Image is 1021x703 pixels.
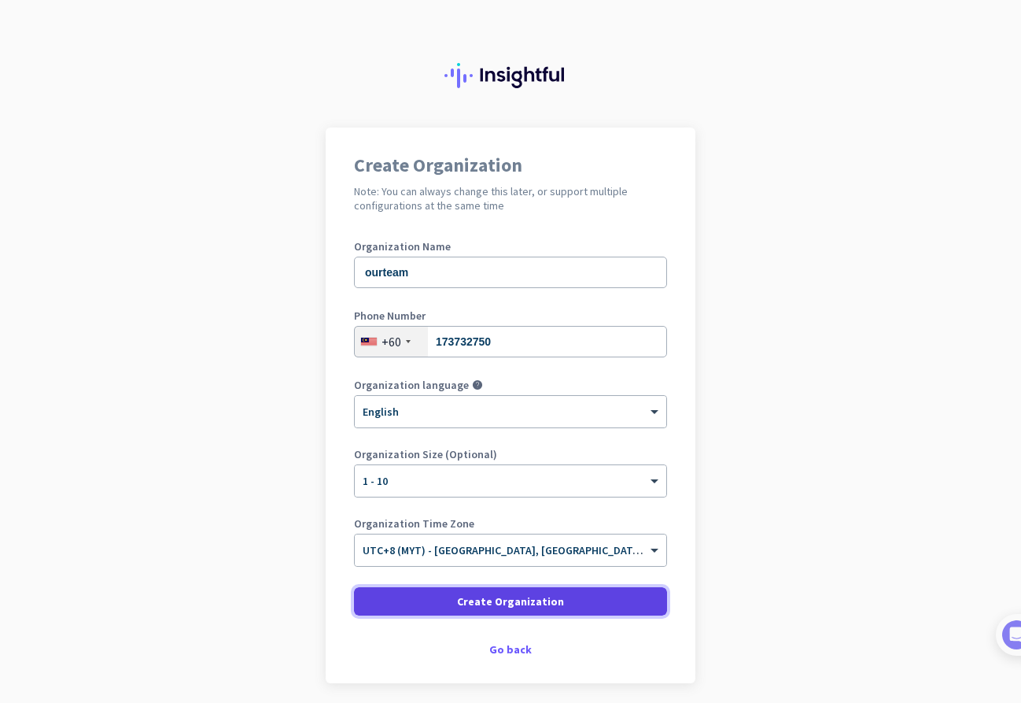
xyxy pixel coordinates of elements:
[354,518,667,529] label: Organization Time Zone
[354,257,667,288] input: What is the name of your organization?
[354,184,667,213] h2: Note: You can always change this later, or support multiple configurations at the same time
[354,379,469,390] label: Organization language
[444,63,577,88] img: Insightful
[354,449,667,460] label: Organization Size (Optional)
[354,156,667,175] h1: Create Organization
[354,587,667,616] button: Create Organization
[472,379,483,390] i: help
[354,241,667,252] label: Organization Name
[354,326,667,357] input: 3-2385 6789
[354,310,667,321] label: Phone Number
[457,594,564,609] span: Create Organization
[381,334,401,350] div: +60
[354,644,667,655] div: Go back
